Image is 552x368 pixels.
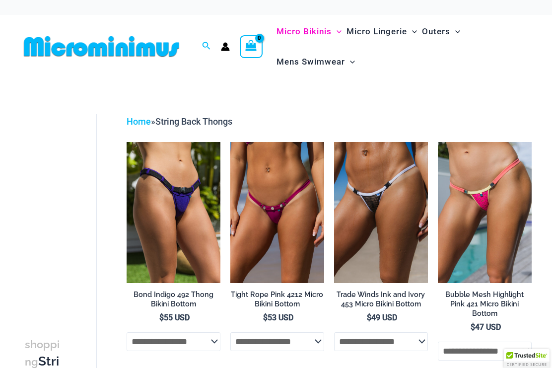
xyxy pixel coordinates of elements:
a: Home [127,116,151,127]
a: Account icon link [221,42,230,51]
a: Bubble Mesh Highlight Pink 421 Micro Bikini Bottom [438,290,532,321]
a: View Shopping Cart, empty [240,35,263,58]
span: Menu Toggle [407,19,417,44]
a: Tight Rope Pink 4212 Micro Bikini Bottom [230,290,324,312]
div: TrustedSite Certified [504,349,550,368]
span: Outers [422,19,450,44]
span: $ [471,322,475,332]
img: Bond Indigo 492 Thong Bikini 02 [127,142,220,283]
bdi: 47 USD [471,322,501,332]
span: Menu Toggle [345,49,355,74]
a: Trade Winds Ink and Ivory 453 Micro Bikini Bottom [334,290,428,312]
a: Micro LingerieMenu ToggleMenu Toggle [344,16,419,47]
nav: Site Navigation [273,15,532,78]
h2: Trade Winds Ink and Ivory 453 Micro Bikini Bottom [334,290,428,308]
a: Tradewinds Ink and Ivory 317 Tri Top 453 Micro 03Tradewinds Ink and Ivory 317 Tri Top 453 Micro 0... [334,142,428,283]
h2: Bond Indigo 492 Thong Bikini Bottom [127,290,220,308]
span: Menu Toggle [450,19,460,44]
span: » [127,116,232,127]
span: $ [263,313,268,322]
a: Bubble Mesh Highlight Pink 421 Micro 01Bubble Mesh Highlight Pink 421 Micro 02Bubble Mesh Highlig... [438,142,532,283]
span: Micro Lingerie [346,19,407,44]
img: Bubble Mesh Highlight Pink 421 Micro 01 [438,142,532,283]
bdi: 55 USD [159,313,190,322]
h2: Tight Rope Pink 4212 Micro Bikini Bottom [230,290,324,308]
a: Tight Rope Pink 319 4212 Micro 01Tight Rope Pink 319 4212 Micro 02Tight Rope Pink 319 4212 Micro 02 [230,142,324,283]
span: Mens Swimwear [276,49,345,74]
span: shopping [25,338,60,368]
img: Tradewinds Ink and Ivory 317 Tri Top 453 Micro 03 [334,142,428,283]
span: String Back Thongs [155,116,232,127]
bdi: 49 USD [367,313,397,322]
h2: Bubble Mesh Highlight Pink 421 Micro Bikini Bottom [438,290,532,318]
img: Tight Rope Pink 319 4212 Micro 01 [230,142,324,283]
span: Micro Bikinis [276,19,332,44]
a: Bond Indigo 492 Thong Bikini Bottom [127,290,220,312]
a: Bond Indigo 492 Thong Bikini 02Bond Indigo 492 Thong Bikini 03Bond Indigo 492 Thong Bikini 03 [127,142,220,283]
bdi: 53 USD [263,313,293,322]
a: Mens SwimwearMenu ToggleMenu Toggle [274,47,357,77]
span: Menu Toggle [332,19,342,44]
span: $ [367,313,371,322]
a: OutersMenu ToggleMenu Toggle [419,16,463,47]
a: Search icon link [202,40,211,53]
img: MM SHOP LOGO FLAT [20,35,183,58]
iframe: TrustedSite Certified [25,106,114,305]
a: Micro BikinisMenu ToggleMenu Toggle [274,16,344,47]
span: $ [159,313,164,322]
